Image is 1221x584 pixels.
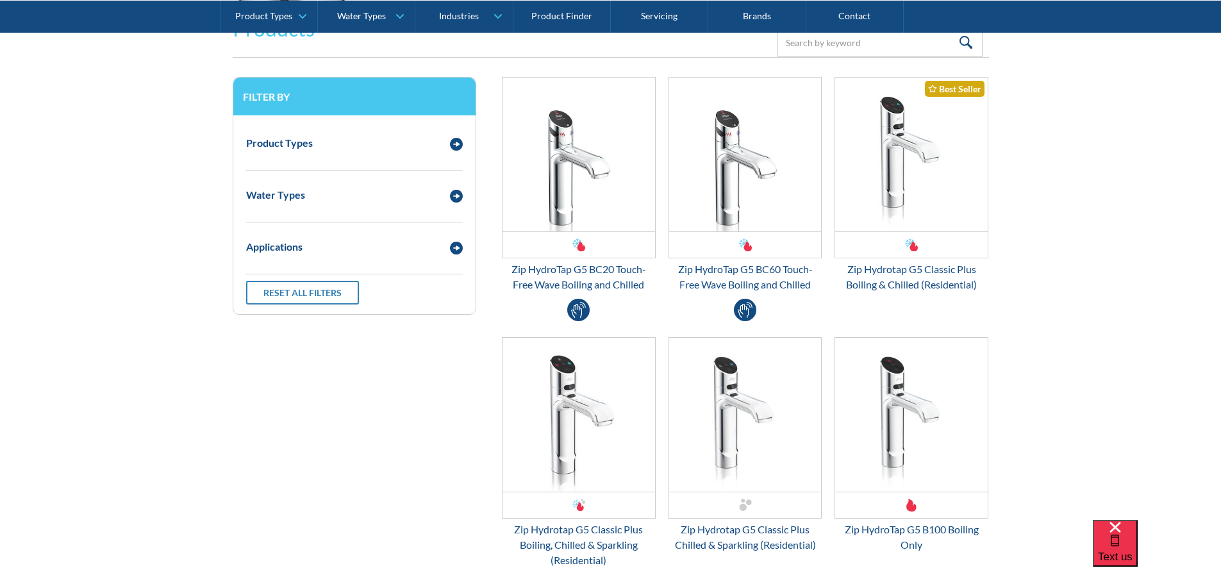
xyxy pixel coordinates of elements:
[503,78,655,231] img: Zip HydroTap G5 BC20 Touch-Free Wave Boiling and Chilled
[835,338,988,492] img: Zip HydroTap G5 B100 Boiling Only
[246,239,303,254] div: Applications
[502,262,656,292] div: Zip HydroTap G5 BC20 Touch-Free Wave Boiling and Chilled
[925,81,984,97] div: Best Seller
[246,135,313,151] div: Product Types
[337,10,386,21] div: Water Types
[669,77,822,292] a: Zip HydroTap G5 BC60 Touch-Free Wave Boiling and ChilledZip HydroTap G5 BC60 Touch-Free Wave Boil...
[1093,520,1221,584] iframe: podium webchat widget bubble
[835,337,988,553] a: Zip HydroTap G5 B100 Boiling OnlyZip HydroTap G5 B100 Boiling Only
[669,262,822,292] div: Zip HydroTap G5 BC60 Touch-Free Wave Boiling and Chilled
[835,78,988,231] img: Zip Hydrotap G5 Classic Plus Boiling & Chilled (Residential)
[669,78,822,231] img: Zip HydroTap G5 BC60 Touch-Free Wave Boiling and Chilled
[235,10,292,21] div: Product Types
[502,337,656,568] a: Zip Hydrotap G5 Classic Plus Boiling, Chilled & Sparkling (Residential)Zip Hydrotap G5 Classic Pl...
[669,522,822,553] div: Zip Hydrotap G5 Classic Plus Chilled & Sparkling (Residential)
[503,338,655,492] img: Zip Hydrotap G5 Classic Plus Boiling, Chilled & Sparkling (Residential)
[246,281,359,305] a: Reset all filters
[439,10,479,21] div: Industries
[243,90,466,103] h3: Filter by
[502,77,656,292] a: Zip HydroTap G5 BC20 Touch-Free Wave Boiling and ChilledZip HydroTap G5 BC20 Touch-Free Wave Boil...
[777,28,983,57] input: Search by keyword
[669,337,822,553] a: Zip Hydrotap G5 Classic Plus Chilled & Sparkling (Residential)Zip Hydrotap G5 Classic Plus Chille...
[835,522,988,553] div: Zip HydroTap G5 B100 Boiling Only
[502,522,656,568] div: Zip Hydrotap G5 Classic Plus Boiling, Chilled & Sparkling (Residential)
[246,187,305,203] div: Water Types
[835,262,988,292] div: Zip Hydrotap G5 Classic Plus Boiling & Chilled (Residential)
[669,338,822,492] img: Zip Hydrotap G5 Classic Plus Chilled & Sparkling (Residential)
[835,77,988,292] a: Zip Hydrotap G5 Classic Plus Boiling & Chilled (Residential)Best SellerZip Hydrotap G5 Classic Pl...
